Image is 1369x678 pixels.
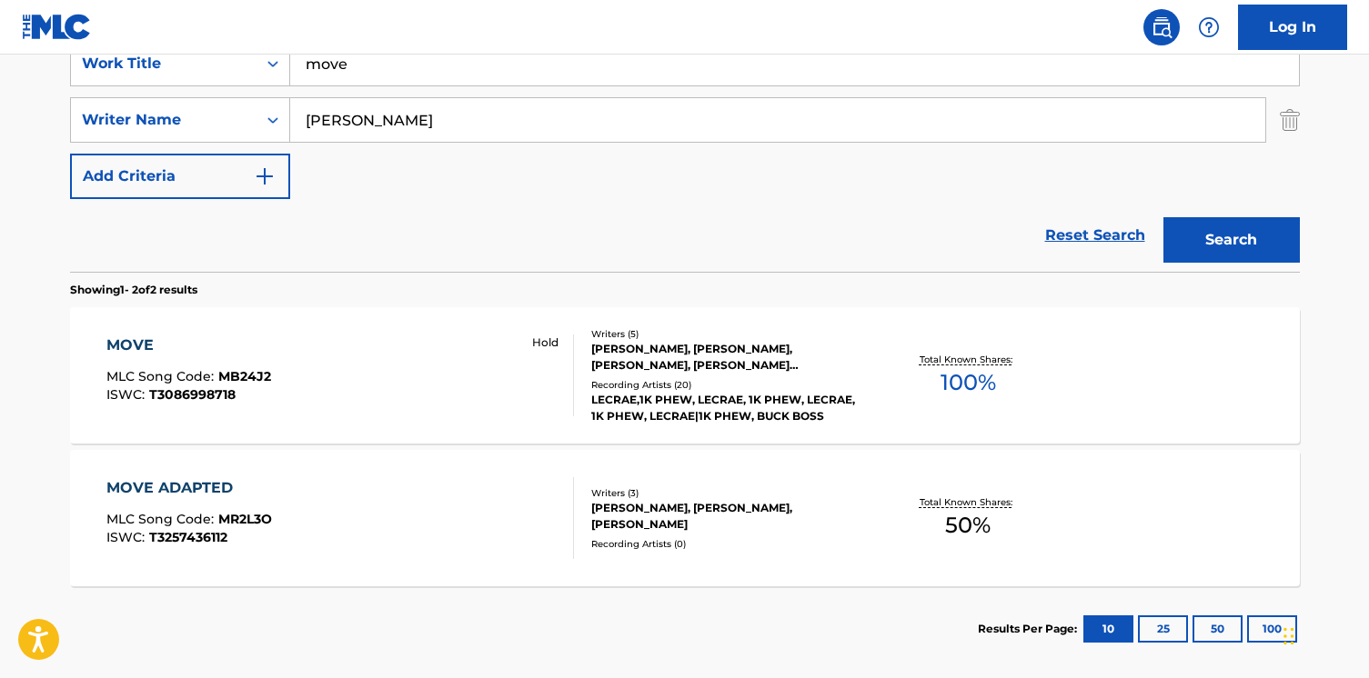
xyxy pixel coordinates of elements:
[591,378,866,392] div: Recording Artists ( 20 )
[591,486,866,500] div: Writers ( 3 )
[22,14,92,40] img: MLC Logo
[70,41,1300,272] form: Search Form
[82,53,246,75] div: Work Title
[920,353,1017,366] p: Total Known Shares:
[591,500,866,533] div: [PERSON_NAME], [PERSON_NAME], [PERSON_NAME]
[106,334,271,356] div: MOVE
[1163,217,1300,263] button: Search
[1138,615,1188,643] button: 25
[254,165,276,187] img: 9d2ae6d4665cec9f34b9.svg
[106,529,149,545] span: ISWC :
[941,366,996,399] span: 100 %
[591,392,866,424] div: LECRAE,1K PHEW, LECRAE, 1K PHEW, LECRAE, 1K PHEW, LECRAE|1K PHEW, BUCK BOSS
[70,282,197,298] p: Showing 1 - 2 of 2 results
[591,537,866,551] div: Recording Artists ( 0 )
[1193,615,1243,643] button: 50
[1198,16,1220,38] img: help
[70,307,1300,444] a: MOVEMLC Song Code:MB24J2ISWC:T3086998718 HoldWriters (5)[PERSON_NAME], [PERSON_NAME], [PERSON_NAM...
[591,327,866,341] div: Writers ( 5 )
[920,495,1017,509] p: Total Known Shares:
[1191,9,1227,45] div: Help
[218,511,272,527] span: MR2L3O
[1083,615,1133,643] button: 10
[106,368,218,384] span: MLC Song Code :
[1278,591,1369,678] iframe: Chat Widget
[1143,9,1180,45] a: Public Search
[149,529,227,545] span: T3257436112
[218,368,271,384] span: MB24J2
[106,386,149,403] span: ISWC :
[1283,609,1294,663] div: Drag
[70,154,290,199] button: Add Criteria
[82,109,246,131] div: Writer Name
[978,621,1082,637] p: Results Per Page:
[1036,215,1154,255] a: Reset Search
[1280,97,1300,143] img: Delete Criterion
[1247,615,1297,643] button: 100
[106,477,272,499] div: MOVE ADAPTED
[591,341,866,374] div: [PERSON_NAME], [PERSON_NAME], [PERSON_NAME], [PERSON_NAME] [PERSON_NAME] [PERSON_NAME]
[70,450,1300,586] a: MOVE ADAPTEDMLC Song Code:MR2L3OISWC:T3257436112Writers (3)[PERSON_NAME], [PERSON_NAME], [PERSON_...
[149,386,236,403] span: T3086998718
[1151,16,1173,38] img: search
[532,334,559,351] p: Hold
[1238,5,1347,50] a: Log In
[945,509,991,542] span: 50 %
[106,511,218,527] span: MLC Song Code :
